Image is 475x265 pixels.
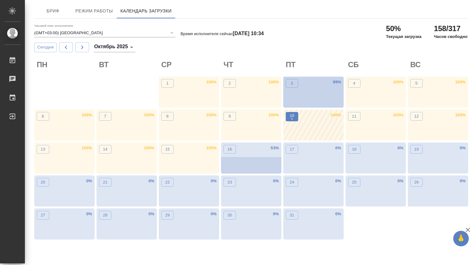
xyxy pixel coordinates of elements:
p: 31 [290,212,294,218]
h2: 50% [386,24,421,34]
button: 11 [348,112,360,121]
p: 0 % [86,178,92,184]
button: 9 [223,112,236,121]
p: 18 [352,146,357,152]
p: 0 % [273,178,279,184]
p: 100 % [206,79,217,85]
p: 1 [166,80,168,86]
span: Режим работы [75,7,113,15]
p: 27 [41,212,45,218]
p: 10 [290,113,294,119]
p: 8 [166,113,168,119]
button: 1 [161,79,174,88]
p: Часов свободно [434,34,468,40]
p: 15 [165,146,170,152]
p: 0 % [335,211,341,217]
p: 5 [415,80,417,86]
p: 100 % [82,145,92,151]
span: Бриф [38,7,68,15]
button: 15 [161,145,174,154]
button: 4 [348,79,360,88]
p: 21 [103,179,108,185]
p: 0 % [460,178,466,184]
p: Текущая загрузка [386,34,421,40]
p: 4 [353,80,355,86]
button: 2 [223,79,236,88]
p: 14 [103,146,108,152]
p: 0 % [211,178,217,184]
p: 9 [228,113,231,119]
p: 23 [228,179,232,185]
p: 0 % [460,145,466,151]
p: 16 [228,146,232,152]
button: Сегодня [34,43,57,52]
h2: СР [161,60,219,70]
p: 0 % [148,211,154,217]
p: 100 % [144,112,154,118]
p: 99 % [333,79,341,85]
button: 19 [410,145,423,154]
p: 100 % [206,112,217,118]
button: 16 [223,145,236,154]
label: Часовой пояс исполнителя [34,24,73,27]
span: Сегодня [37,44,54,51]
p: 12 [414,113,419,119]
p: 0 % [148,178,154,184]
p: 13 [41,146,45,152]
p: 25 [352,179,357,185]
button: 6 [37,112,49,121]
button: 23 [223,178,236,187]
p: 100 % [393,79,403,85]
button: 25 [348,178,360,187]
p: 11 [352,113,357,119]
button: 22 [161,178,174,187]
button: 28 [99,211,111,220]
button: 24 [286,178,298,187]
p: 3 [291,80,293,86]
button: 30 [223,211,236,220]
button: 🙏 [453,231,469,246]
p: 100 % [393,112,403,118]
p: 0 % [211,211,217,217]
button: 8 [161,112,174,121]
p: 100 % [268,79,279,85]
button: 14 [99,145,111,154]
p: 0 % [397,178,403,184]
button: 18 [348,145,360,154]
h4: [DATE] 10:34 [233,31,264,36]
button: 26 [410,178,423,187]
p: 0 % [273,211,279,217]
p: 20 [41,179,45,185]
button: 17 [286,145,298,154]
p: 30 [228,212,232,218]
p: 0 % [86,211,92,217]
p: Время исполнителя сейчас [181,31,264,36]
button: 3 [286,79,298,88]
button: 31 [286,211,298,220]
p: 100 % [268,112,279,118]
button: 29 [161,211,174,220]
p: 53 % [271,145,279,151]
div: Октябрь 2025 [94,42,135,52]
h2: ВС [410,60,468,70]
p: 7 [104,113,106,119]
button: 27 [37,211,49,220]
p: 100 % [455,112,466,118]
button: 7 [99,112,111,121]
h2: СБ [348,60,406,70]
p: 100 % [144,145,154,151]
p: 19 [414,146,419,152]
p: 100 % [82,112,92,118]
p: 24 [290,179,294,185]
p: 0 % [397,145,403,151]
p: 100 % [455,79,466,85]
p: 26 [414,179,419,185]
p: 100 % [331,112,341,118]
button: 5 [410,79,423,88]
button: 13 [37,145,49,154]
span: 🙏 [456,232,466,245]
h2: ВТ [99,60,157,70]
h2: ЧТ [223,60,281,70]
h2: 158/317 [434,24,468,34]
p: 28 [103,212,108,218]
